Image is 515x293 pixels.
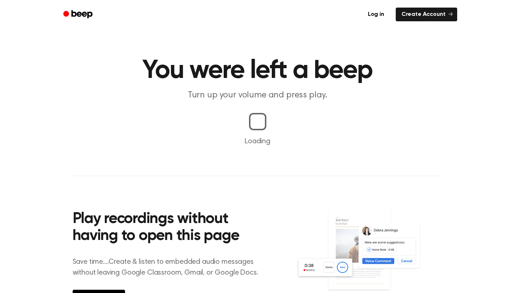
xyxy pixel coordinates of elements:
[73,58,443,84] h1: You were left a beep
[58,8,99,22] a: Beep
[396,8,457,21] a: Create Account
[119,89,396,101] p: Turn up your volume and press play.
[9,136,506,147] p: Loading
[361,6,391,23] a: Log in
[73,257,267,278] p: Save time....Create & listen to embedded audio messages without leaving Google Classroom, Gmail, ...
[73,211,267,245] h2: Play recordings without having to open this page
